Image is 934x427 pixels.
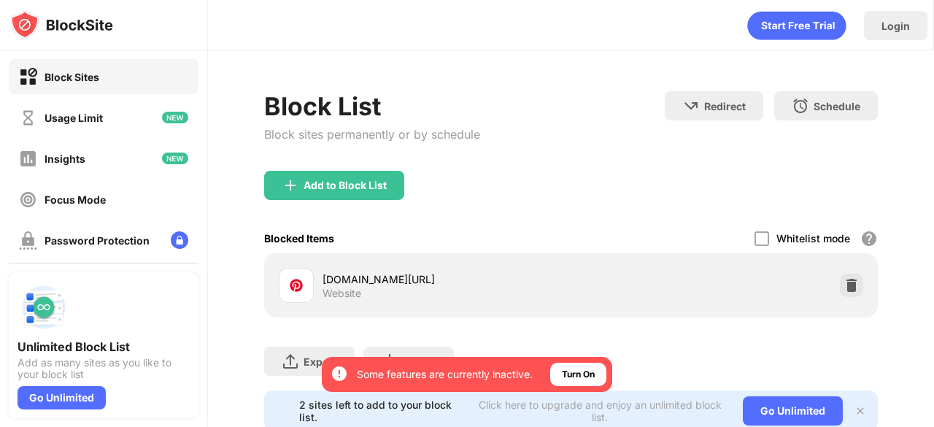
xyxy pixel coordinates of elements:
[304,180,387,191] div: Add to Block List
[704,100,746,112] div: Redirect
[264,232,334,245] div: Blocked Items
[18,357,190,380] div: Add as many sites as you like to your block list
[45,234,150,247] div: Password Protection
[19,68,37,86] img: block-on.svg
[743,396,843,426] div: Go Unlimited
[18,386,106,409] div: Go Unlimited
[747,11,846,40] div: animation
[474,399,725,423] div: Click here to upgrade and enjoy an unlimited block list.
[287,277,305,294] img: favicons
[162,153,188,164] img: new-icon.svg
[19,231,37,250] img: password-protection-off.svg
[45,153,85,165] div: Insights
[18,281,70,334] img: push-block-list.svg
[264,91,480,121] div: Block List
[562,367,595,382] div: Turn On
[331,365,348,382] img: error-circle-white.svg
[45,71,99,83] div: Block Sites
[10,10,113,39] img: logo-blocksite.svg
[299,399,466,423] div: 2 sites left to add to your block list.
[171,231,188,249] img: lock-menu.svg
[881,20,910,32] div: Login
[19,109,37,127] img: time-usage-off.svg
[19,191,37,209] img: focus-off.svg
[814,100,860,112] div: Schedule
[264,127,480,142] div: Block sites permanently or by schedule
[323,272,571,287] div: [DOMAIN_NAME][URL]
[162,112,188,123] img: new-icon.svg
[403,355,436,368] div: Import
[357,367,533,382] div: Some features are currently inactive.
[19,150,37,168] img: insights-off.svg
[323,287,361,300] div: Website
[45,193,106,206] div: Focus Mode
[854,405,866,417] img: x-button.svg
[776,232,850,245] div: Whitelist mode
[304,355,337,368] div: Export
[18,339,190,354] div: Unlimited Block List
[45,112,103,124] div: Usage Limit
